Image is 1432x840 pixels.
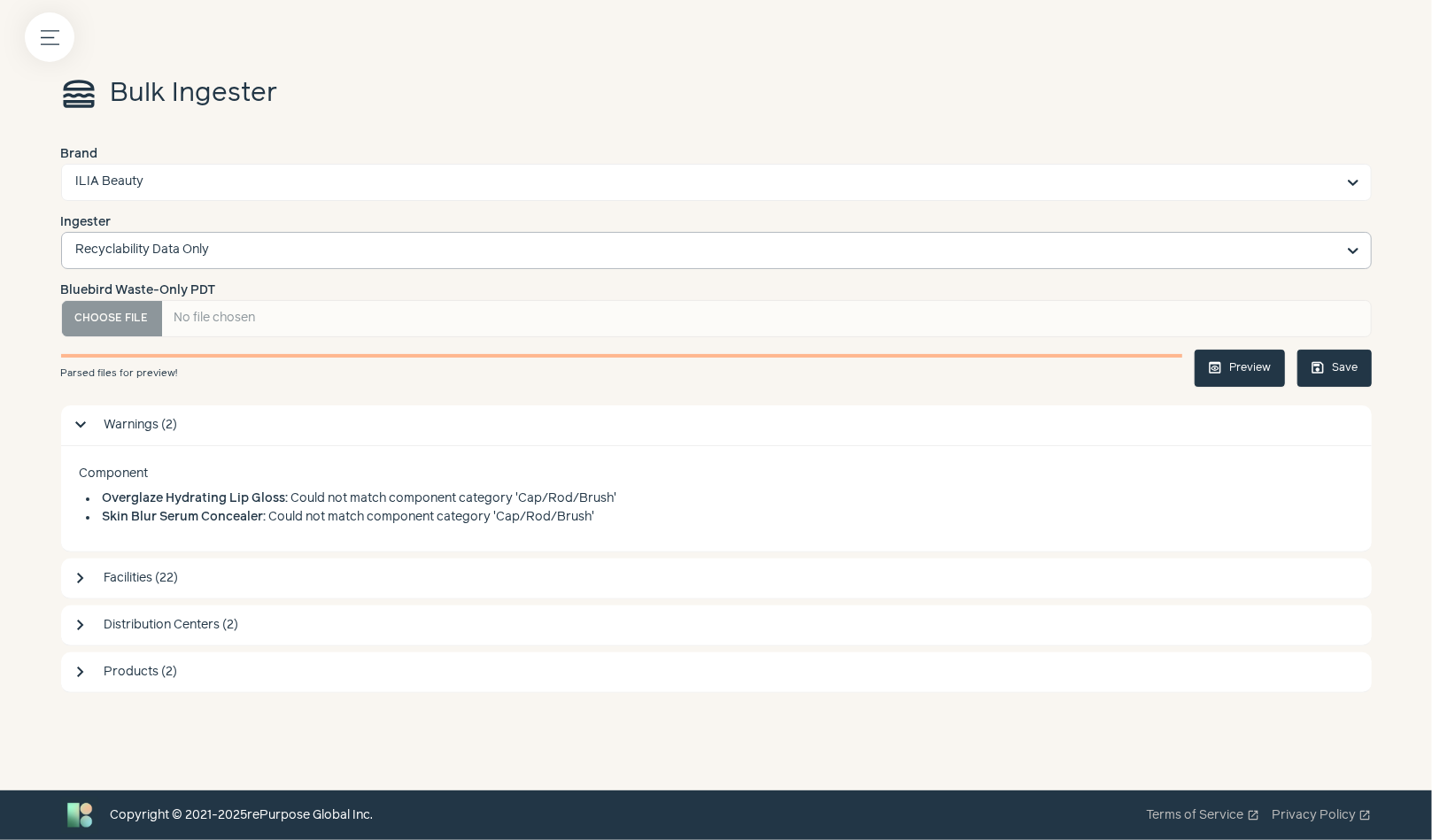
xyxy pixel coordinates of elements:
span: lunch_dining [61,75,98,112]
span: Facilities (22) [104,569,1362,588]
input: Ingester [76,233,1335,268]
li: Could not match component category 'Cap/Rod/Brush' [86,489,1347,508]
button: chevron_right Facilities (22) [61,559,1372,598]
li: Could not match component category 'Cap/Rod/Brush' [86,508,1347,527]
a: Privacy Policyopen_in_new [1272,806,1372,825]
button: chevron_right Products (2) [61,652,1372,692]
span: preview [1208,360,1224,376]
span: chevron_right [70,567,91,589]
img: Bluebird logo [61,797,98,834]
button: save Save [1297,350,1372,387]
span: open_in_new [1247,809,1259,821]
a: Terms of Serviceopen_in_new [1147,806,1260,825]
span: Brand [61,148,98,160]
span: chevron_right [70,661,91,682]
span: Distribution Centers (2) [104,616,1362,635]
span: Overglaze Hydrating Lip Gloss : [103,492,289,505]
span: Component [80,467,149,480]
div: Copyright © 2021- 2025 rePurpose Global Inc. [111,806,374,825]
button: chevron_right Warnings (2) [61,405,1372,446]
h1: Bulk Ingester [111,74,278,114]
span: Skin Blur Serum Concealer : [103,511,267,523]
button: preview Preview [1195,350,1285,387]
span: Warnings (2) [104,416,1362,435]
span: open_in_new [1359,809,1372,821]
span: Products (2) [104,663,1362,682]
button: chevron_right Distribution Centers (2) [61,605,1372,645]
span: Bluebird Waste-Only PDT [61,284,216,297]
input: Bluebird Waste-Only PDT [61,300,1372,337]
span: save [1311,360,1327,376]
span: chevron_right [70,614,91,636]
input: Brand [76,165,1335,200]
small: Parsed files for preview! [61,366,1182,381]
span: Ingester [61,216,112,228]
span: chevron_right [70,414,91,435]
